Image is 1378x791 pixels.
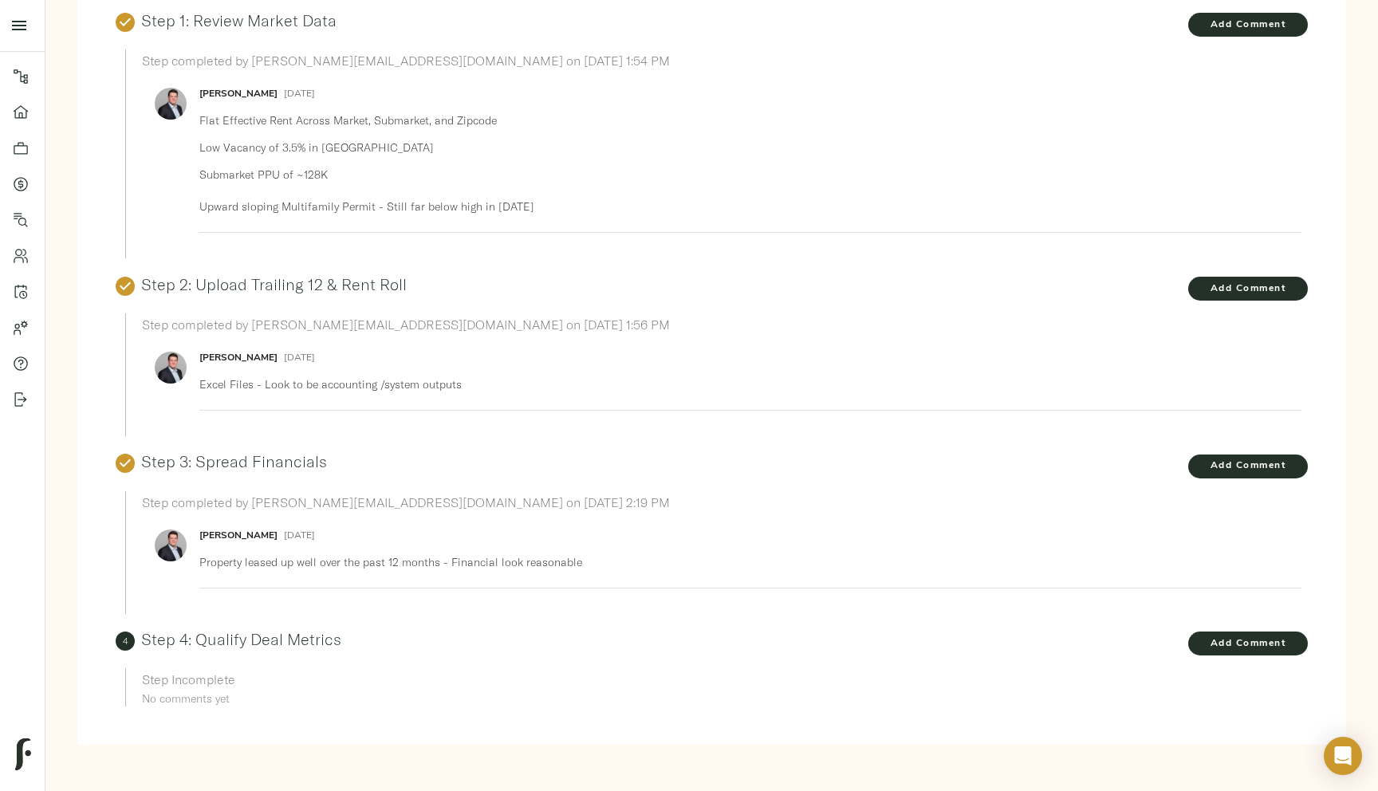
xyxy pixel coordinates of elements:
button: Add Comment [1188,277,1308,301]
p: Excel Files - Look to be accounting /system outputs [199,376,1289,392]
span: Add Comment [1188,458,1308,474]
p: No comments yet [142,691,1301,706]
p: Property leased up well over the past 12 months - Financial look reasonable [199,554,1289,570]
a: Step 3: Spread Financials [141,451,327,471]
span: Add Comment [1188,636,1308,652]
a: Step 1: Review Market Data [141,10,337,30]
img: logo [15,738,31,770]
a: Step 4: Qualify Deal Metrics [141,629,341,649]
button: Add Comment [1188,13,1308,37]
strong: [PERSON_NAME] [199,531,278,541]
button: Add Comment [1188,632,1308,655]
h6: Step completed by [PERSON_NAME][EMAIL_ADDRESS][DOMAIN_NAME] on [DATE] 1:56 PM [142,313,1301,336]
button: Add Comment [1188,455,1308,478]
p: Submarket PPU of ~128K Upward sloping Multifamily Permit - Still far below high in [DATE] [199,167,1289,214]
div: Open Intercom Messenger [1324,737,1362,775]
strong: [PERSON_NAME] [199,89,278,99]
h6: Step Incomplete [142,668,1301,691]
img: ACg8ocIz5g9J6yCiuTqIbLSOf7QS26iXPmlYHhlR4Dia-I2p_gZrFA=s96-c [155,352,187,384]
h6: Step completed by [PERSON_NAME][EMAIL_ADDRESS][DOMAIN_NAME] on [DATE] 2:19 PM [142,491,1301,514]
img: ACg8ocIz5g9J6yCiuTqIbLSOf7QS26iXPmlYHhlR4Dia-I2p_gZrFA=s96-c [155,88,187,120]
p: Low Vacancy of 3.5% in [GEOGRAPHIC_DATA] [199,140,1289,155]
span: Add Comment [1188,281,1308,297]
p: Flat Effective Rent Across Market, Submarket, and Zipcode [199,112,1289,128]
h6: Step completed by [PERSON_NAME][EMAIL_ADDRESS][DOMAIN_NAME] on [DATE] 1:54 PM [142,49,1301,72]
text: 4 [123,635,128,647]
strong: [PERSON_NAME] [199,353,278,363]
a: Step 2: Upload Trailing 12 & Rent Roll [141,274,407,294]
img: ACg8ocIz5g9J6yCiuTqIbLSOf7QS26iXPmlYHhlR4Dia-I2p_gZrFA=s96-c [155,529,187,561]
span: [DATE] [284,531,315,541]
span: [DATE] [284,89,315,99]
span: Add Comment [1188,17,1308,33]
span: [DATE] [284,353,315,363]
